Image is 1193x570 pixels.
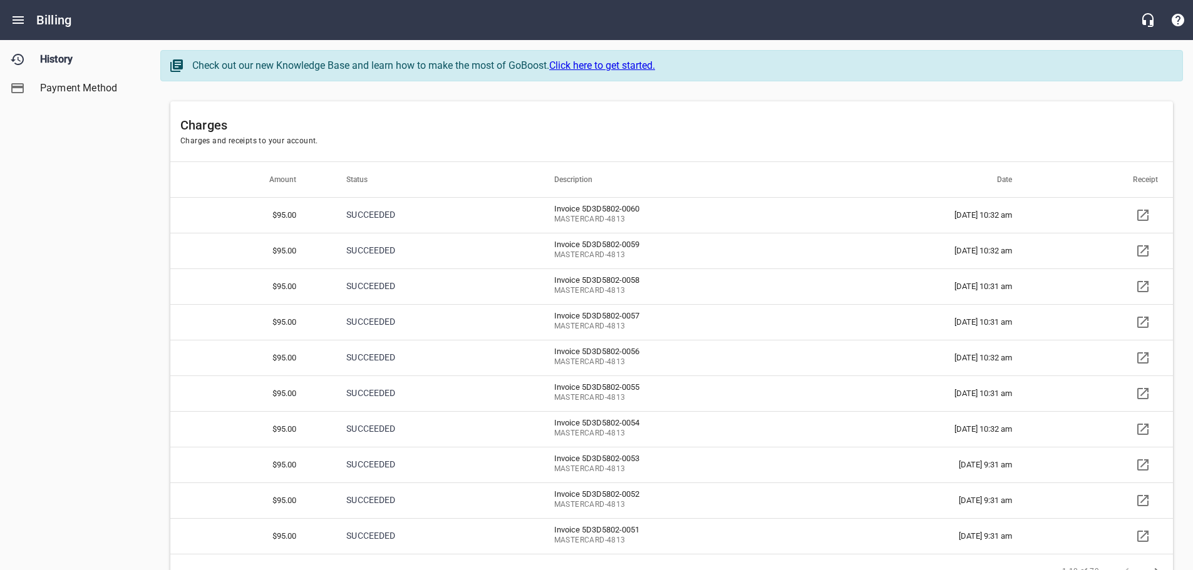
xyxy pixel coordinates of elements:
td: Invoice 5D3D5802-0053 [539,447,822,482]
th: $95.00 [170,411,331,447]
td: [DATE] 10:32 am [822,340,1047,375]
p: SUCCEEDED [346,280,504,293]
th: $95.00 [170,340,331,375]
a: Click here to get started. [549,59,655,71]
th: $95.00 [170,233,331,268]
button: Open drawer [3,5,33,35]
th: Amount [170,162,331,197]
p: SUCCEEDED [346,494,504,507]
td: Invoice 5D3D5802-0056 [539,340,822,375]
th: $95.00 [170,197,331,233]
p: SUCCEEDED [346,244,504,257]
td: [DATE] 9:31 am [822,447,1047,482]
td: Invoice 5D3D5802-0051 [539,518,822,554]
span: MASTERCARD - 4813 [554,356,787,369]
p: SUCCEEDED [346,208,504,221]
td: [DATE] 9:31 am [822,518,1047,554]
span: MASTERCARD - 4813 [554,499,787,511]
span: MASTERCARD - 4813 [554,320,787,333]
th: Date [822,162,1047,197]
p: SUCCEEDED [346,529,504,542]
td: Invoice 5D3D5802-0052 [539,482,822,518]
p: SUCCEEDED [346,387,504,400]
th: $95.00 [170,304,331,340]
p: SUCCEEDED [346,422,504,435]
span: History [40,52,135,67]
span: Charges and receipts to your account. [180,136,318,145]
th: Description [539,162,822,197]
td: Invoice 5D3D5802-0057 [539,304,822,340]
button: Live Chat [1133,5,1163,35]
span: MASTERCARD - 4813 [554,285,787,297]
td: [DATE] 10:32 am [822,411,1047,447]
h6: Billing [36,10,71,30]
span: MASTERCARD - 4813 [554,213,787,226]
p: SUCCEEDED [346,458,504,471]
span: MASTERCARD - 4813 [554,427,787,440]
td: [DATE] 10:31 am [822,304,1047,340]
span: MASTERCARD - 4813 [554,392,787,404]
span: Payment Method [40,81,135,96]
td: [DATE] 10:32 am [822,197,1047,233]
span: MASTERCARD - 4813 [554,534,787,547]
th: Receipt [1047,162,1173,197]
td: Invoice 5D3D5802-0054 [539,411,822,447]
p: SUCCEEDED [346,315,504,328]
span: MASTERCARD - 4813 [554,249,787,262]
span: MASTERCARD - 4813 [554,463,787,476]
div: Check out our new Knowledge Base and learn how to make the most of GoBoost. [192,58,1170,73]
td: [DATE] 10:31 am [822,268,1047,304]
td: [DATE] 10:31 am [822,375,1047,411]
td: [DATE] 9:31 am [822,482,1047,518]
button: Support Portal [1163,5,1193,35]
th: $95.00 [170,482,331,518]
td: Invoice 5D3D5802-0058 [539,268,822,304]
td: Invoice 5D3D5802-0055 [539,375,822,411]
th: $95.00 [170,518,331,554]
th: $95.00 [170,375,331,411]
h6: Charges [180,115,1163,135]
th: Status [331,162,539,197]
th: $95.00 [170,268,331,304]
td: [DATE] 10:32 am [822,233,1047,268]
td: Invoice 5D3D5802-0059 [539,233,822,268]
p: SUCCEEDED [346,351,504,364]
td: Invoice 5D3D5802-0060 [539,197,822,233]
th: $95.00 [170,447,331,482]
